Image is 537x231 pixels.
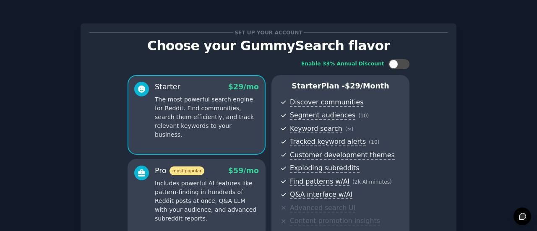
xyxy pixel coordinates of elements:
[280,81,401,91] p: Starter Plan -
[290,138,366,146] span: Tracked keyword alerts
[352,179,392,185] span: ( 2k AI minutes )
[301,60,384,68] div: Enable 33% Annual Discount
[358,113,369,119] span: ( 10 )
[345,126,354,132] span: ( ∞ )
[155,82,180,92] div: Starter
[290,190,352,199] span: Q&A interface w/AI
[290,164,359,173] span: Exploding subreddits
[290,217,380,226] span: Content promotion insights
[155,166,204,176] div: Pro
[369,139,379,145] span: ( 10 )
[290,98,363,107] span: Discover communities
[228,166,259,175] span: $ 59 /mo
[228,83,259,91] span: $ 29 /mo
[345,82,389,90] span: $ 29 /month
[290,125,342,133] span: Keyword search
[290,204,355,213] span: Advanced search UI
[155,95,259,139] p: The most powerful search engine for Reddit. Find communities, search them efficiently, and track ...
[290,151,395,160] span: Customer development themes
[89,39,448,53] p: Choose your GummySearch flavor
[169,166,205,175] span: most popular
[290,177,349,186] span: Find patterns w/AI
[233,28,304,37] span: Set up your account
[290,111,355,120] span: Segment audiences
[155,179,259,223] p: Includes powerful AI features like pattern-finding in hundreds of Reddit posts at once, Q&A LLM w...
